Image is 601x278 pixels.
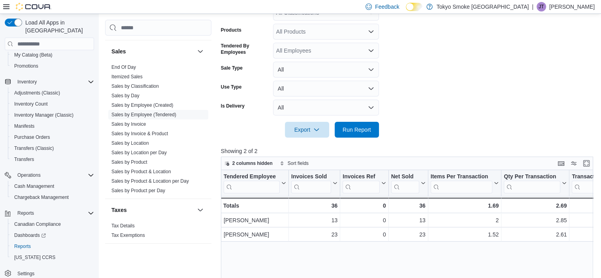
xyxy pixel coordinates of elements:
[291,173,337,193] button: Invoices Sold
[11,110,94,120] span: Inventory Manager (Classic)
[291,201,337,210] div: 36
[391,173,425,193] button: Net Sold
[8,49,97,61] button: My Catalog (Beta)
[111,83,159,89] span: Sales by Classification
[224,216,286,225] div: [PERSON_NAME]
[221,159,276,168] button: 2 columns hidden
[504,230,567,239] div: 2.61
[111,74,143,80] span: Itemized Sales
[111,112,176,117] a: Sales by Employee (Tendered)
[368,28,374,35] button: Open list of options
[431,230,499,239] div: 1.52
[291,173,331,193] div: Invoices Sold
[288,160,309,166] span: Sort fields
[8,98,97,110] button: Inventory Count
[430,173,492,193] div: Items Per Transaction
[391,201,425,210] div: 36
[111,93,139,98] a: Sales by Day
[14,254,55,261] span: [US_STATE] CCRS
[8,143,97,154] button: Transfers (Classic)
[11,242,34,251] a: Reports
[291,173,331,181] div: Invoices Sold
[14,208,94,218] span: Reports
[16,3,51,11] img: Cova
[111,168,171,175] span: Sales by Product & Location
[11,231,49,240] a: Dashboards
[430,173,499,193] button: Items Per Transaction
[111,206,127,214] h3: Taxes
[431,216,499,225] div: 2
[111,188,165,193] a: Sales by Product per Day
[224,173,286,193] button: Tendered Employee
[14,194,69,200] span: Chargeback Management
[111,130,168,137] span: Sales by Invoice & Product
[343,173,379,193] div: Invoices Ref
[532,2,533,11] p: |
[504,173,560,193] div: Qty Per Transaction
[14,221,61,227] span: Canadian Compliance
[8,61,97,72] button: Promotions
[14,90,60,96] span: Adjustments (Classic)
[111,102,173,108] a: Sales by Employee (Created)
[111,64,136,70] a: End Of Day
[569,159,578,168] button: Display options
[11,182,57,191] a: Cash Management
[11,121,94,131] span: Manifests
[17,79,37,85] span: Inventory
[8,252,97,263] button: [US_STATE] CCRS
[504,173,567,193] button: Qty Per Transaction
[14,52,53,58] span: My Catalog (Beta)
[17,270,34,277] span: Settings
[556,159,566,168] button: Keyboard shortcuts
[430,201,499,210] div: 1.69
[224,173,280,193] div: Tendered Employee
[221,84,241,90] label: Use Type
[549,2,595,11] p: [PERSON_NAME]
[14,134,50,140] span: Purchase Orders
[196,47,205,56] button: Sales
[8,132,97,143] button: Purchase Orders
[11,219,94,229] span: Canadian Compliance
[11,61,41,71] a: Promotions
[11,253,94,262] span: Washington CCRS
[232,160,273,166] span: 2 columns hidden
[11,50,56,60] a: My Catalog (Beta)
[223,201,286,210] div: Totals
[111,47,194,55] button: Sales
[111,112,176,118] span: Sales by Employee (Tendered)
[11,99,94,109] span: Inventory Count
[111,178,189,184] a: Sales by Product & Location per Day
[14,77,94,87] span: Inventory
[111,47,126,55] h3: Sales
[11,182,94,191] span: Cash Management
[391,230,426,239] div: 23
[291,216,337,225] div: 13
[8,192,97,203] button: Chargeback Management
[504,201,567,210] div: 2.69
[11,121,38,131] a: Manifests
[111,74,143,79] a: Itemized Sales
[11,50,94,60] span: My Catalog (Beta)
[11,132,53,142] a: Purchase Orders
[196,205,205,215] button: Taxes
[221,103,245,109] label: Is Delivery
[17,172,41,178] span: Operations
[111,223,135,229] a: Tax Details
[14,112,73,118] span: Inventory Manager (Classic)
[582,159,591,168] button: Enter fullscreen
[273,81,379,96] button: All
[375,3,399,11] span: Feedback
[17,210,34,216] span: Reports
[14,156,34,163] span: Transfers
[14,101,48,107] span: Inventory Count
[221,65,243,71] label: Sale Type
[11,155,37,164] a: Transfers
[221,147,597,155] p: Showing 2 of 2
[111,121,146,127] span: Sales by Invoice
[11,144,57,153] a: Transfers (Classic)
[291,230,337,239] div: 23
